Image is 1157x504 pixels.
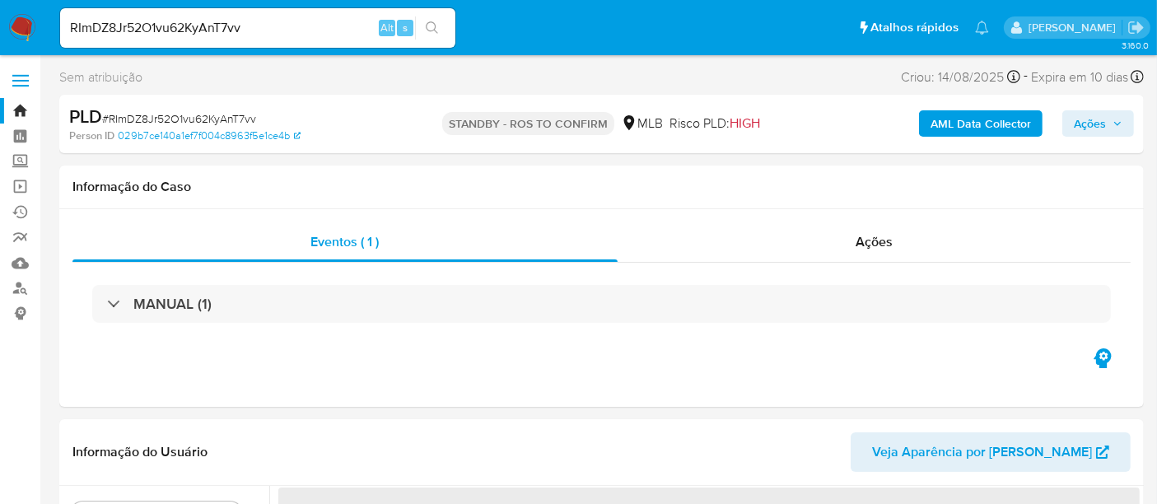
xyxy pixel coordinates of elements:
[1062,110,1134,137] button: Ações
[975,21,989,35] a: Notificações
[310,232,379,251] span: Eventos ( 1 )
[1024,66,1028,88] span: -
[118,128,301,143] a: 029b7ce140a1ef7f004c8963f5e1ce4b
[72,444,208,460] h1: Informação do Usuário
[1074,110,1106,137] span: Ações
[69,128,114,143] b: Person ID
[919,110,1043,137] button: AML Data Collector
[92,285,1111,323] div: MANUAL (1)
[403,20,408,35] span: s
[901,66,1020,88] div: Criou: 14/08/2025
[856,232,893,251] span: Ações
[872,432,1092,472] span: Veja Aparência por [PERSON_NAME]
[730,114,760,133] span: HIGH
[133,295,212,313] h3: MANUAL (1)
[669,114,760,133] span: Risco PLD:
[380,20,394,35] span: Alt
[102,110,256,127] span: # RImDZ8Jr52O1vu62KyAnT7vv
[1127,19,1145,36] a: Sair
[59,68,142,86] span: Sem atribuição
[851,432,1131,472] button: Veja Aparência por [PERSON_NAME]
[442,112,614,135] p: STANDBY - ROS TO CONFIRM
[72,179,1131,195] h1: Informação do Caso
[621,114,663,133] div: MLB
[931,110,1031,137] b: AML Data Collector
[415,16,449,40] button: search-icon
[69,103,102,129] b: PLD
[870,19,959,36] span: Atalhos rápidos
[60,17,455,39] input: Pesquise usuários ou casos...
[1029,20,1122,35] p: erico.trevizan@mercadopago.com.br
[1031,68,1128,86] span: Expira em 10 dias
